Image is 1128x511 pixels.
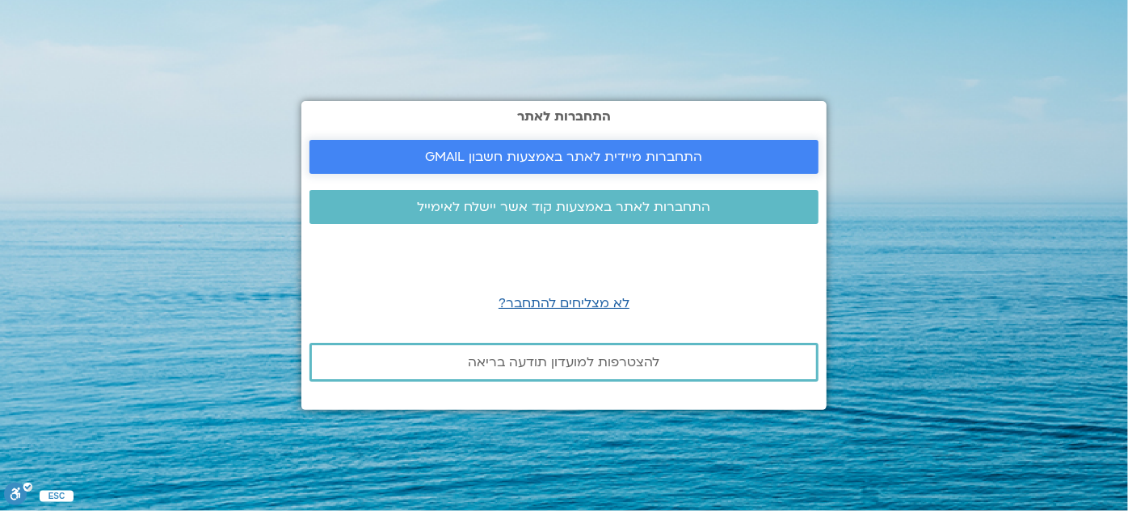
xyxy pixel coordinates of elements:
[469,355,660,370] span: להצטרפות למועדון תודעה בריאה
[309,343,819,382] a: להצטרפות למועדון תודעה בריאה
[418,200,711,214] span: התחברות לאתר באמצעות קוד אשר יישלח לאימייל
[309,190,819,224] a: התחברות לאתר באמצעות קוד אשר יישלח לאימייל
[309,109,819,124] h2: התחברות לאתר
[499,294,629,312] a: לא מצליחים להתחבר?
[426,150,703,164] span: התחברות מיידית לאתר באמצעות חשבון GMAIL
[309,140,819,174] a: התחברות מיידית לאתר באמצעות חשבון GMAIL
